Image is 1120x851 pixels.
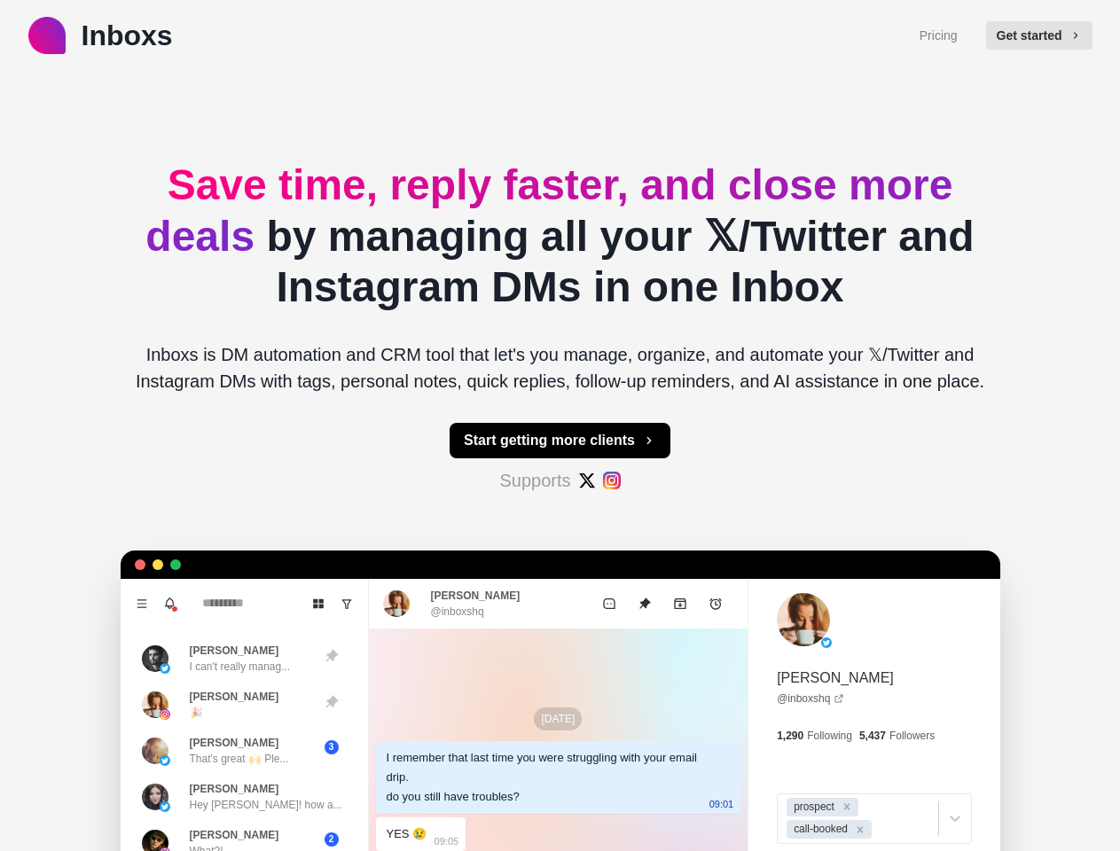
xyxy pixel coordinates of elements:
[383,590,410,617] img: picture
[435,831,459,851] p: 09:05
[142,784,168,810] img: picture
[591,586,627,621] button: Mark as unread
[190,781,279,797] p: [PERSON_NAME]
[807,728,852,744] p: Following
[190,659,291,675] p: I can't really manag...
[662,586,698,621] button: Archive
[698,586,733,621] button: Add reminder
[190,827,279,843] p: [PERSON_NAME]
[431,588,521,604] p: [PERSON_NAME]
[387,824,427,844] div: YES 😢
[920,27,958,45] a: Pricing
[28,17,66,54] img: logo
[325,740,339,754] span: 3
[190,643,279,659] p: [PERSON_NAME]
[850,820,870,839] div: Remove call-booked
[777,668,894,689] p: [PERSON_NAME]
[777,691,844,707] a: @inboxshq
[190,689,279,705] p: [PERSON_NAME]
[142,691,168,718] img: picture
[499,467,570,494] p: Supports
[431,604,484,620] p: @inboxshq
[142,645,168,672] img: picture
[387,748,702,807] div: I remember that last time you were struggling with your email drip. do you still have troubles?
[777,593,830,646] img: picture
[859,728,886,744] p: 5,437
[788,798,837,816] div: prospect
[160,801,170,812] img: picture
[121,341,1000,394] p: Inboxs is DM automation and CRM tool that let's you manage, organize, and automate your 𝕏/Twitter...
[28,14,173,57] a: logoInboxs
[160,755,170,766] img: picture
[160,663,170,674] img: picture
[325,832,339,847] span: 2
[709,794,734,814] p: 09:01
[145,161,952,260] span: Save time, reply faster, and close more deals
[190,735,279,751] p: [PERSON_NAME]
[450,423,670,458] button: Start getting more clients
[821,637,832,648] img: picture
[142,738,168,764] img: picture
[889,728,935,744] p: Followers
[627,586,662,621] button: Unpin
[578,472,596,489] img: #
[190,797,342,813] p: Hey [PERSON_NAME]! how a...
[986,21,1093,50] button: Get started
[534,707,582,730] p: [DATE]
[156,589,184,618] button: Notifications
[82,14,173,57] p: Inboxs
[788,820,850,839] div: call-booked
[128,589,156,618] button: Menu
[837,798,857,816] div: Remove prospect
[121,160,1000,313] h2: by managing all your 𝕏/Twitter and Instagram DMs in one Inbox
[160,709,170,720] img: picture
[333,589,361,618] button: Show unread conversations
[190,705,203,721] p: 🎉
[190,751,289,767] p: That's great 🙌 Ple...
[304,589,333,618] button: Board View
[603,472,621,489] img: #
[777,728,803,744] p: 1,290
